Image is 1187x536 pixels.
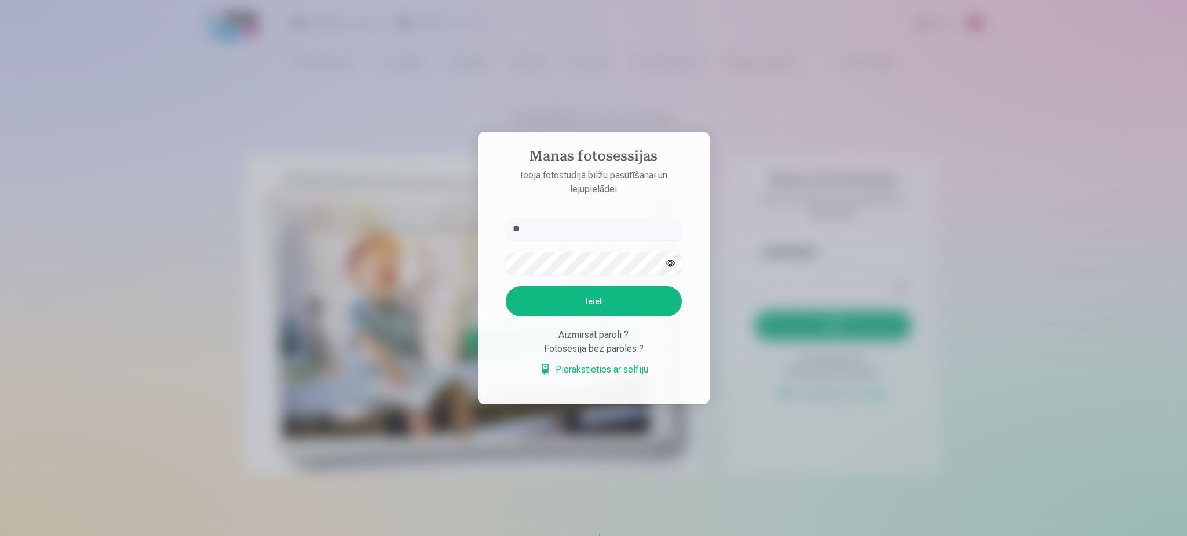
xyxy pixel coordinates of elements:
[494,148,693,169] h4: Manas fotosessijas
[494,169,693,196] p: Ieeja fotostudijā bilžu pasūtīšanai un lejupielādei
[539,363,648,377] a: Pierakstieties ar selfiju
[506,286,682,316] button: Ieiet
[506,328,682,342] div: Aizmirsāt paroli ?
[506,342,682,356] div: Fotosesija bez paroles ?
